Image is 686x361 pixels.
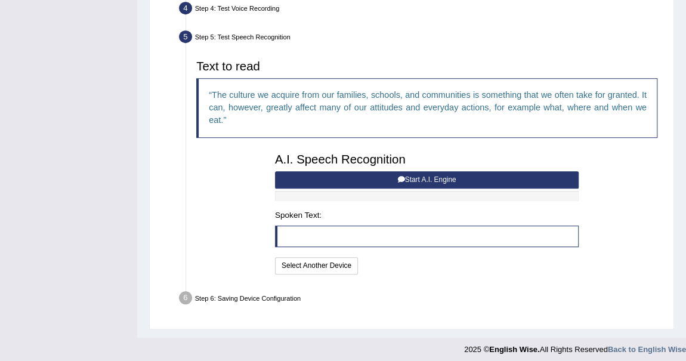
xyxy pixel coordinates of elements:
div: Step 5: Test Speech Recognition [175,27,669,50]
h3: Text to read [196,60,657,73]
h3: A.I. Speech Recognition [275,153,579,166]
button: Select Another Device [275,257,358,274]
q: The culture we acquire from our families, schools, and communities is something that we often tak... [209,90,647,125]
h4: Spoken Text: [275,211,579,220]
a: Back to English Wise [608,345,686,354]
button: Start A.I. Engine [275,171,579,189]
div: Step 6: Saving Device Configuration [175,288,669,310]
div: 2025 © All Rights Reserved [464,338,686,355]
strong: English Wise. [489,345,539,354]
